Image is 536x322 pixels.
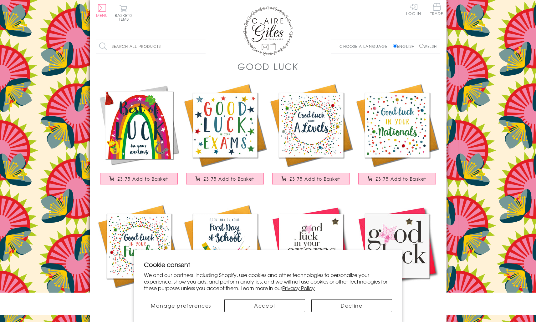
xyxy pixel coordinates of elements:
a: Trade [430,3,443,17]
button: £3.75 Add to Basket [272,173,350,184]
button: Menu [96,4,108,17]
span: £3.75 Add to Basket [203,176,254,182]
img: Exam Good Luck Card, Stars, Embellished with pompoms [182,82,268,168]
a: Good Luck Card, Pink Star, Embellished with a padded star £3.50 Add to Basket [354,203,440,312]
input: Welsh [419,44,423,48]
button: Basket0 items [115,5,132,21]
button: Accept [224,299,305,312]
button: £3.75 Add to Basket [358,173,436,184]
h2: Cookie consent [144,260,392,269]
img: Claire Giles Greetings Cards [243,6,293,56]
img: Good Luck in Nationals Card, Dots, Embellished with pompoms [354,82,440,168]
label: English [393,43,418,49]
input: Search all products [96,39,206,53]
img: A Level Good Luck Card, Dotty Circle, Embellished with pompoms [268,82,354,168]
img: Good Luck in your Finals Card, Dots, Embellished with pompoms [96,203,182,289]
img: Good Luck Card, Pencil case, First Day of School, Embellished with pompoms [182,203,268,289]
a: Good Luck in Nationals Card, Dots, Embellished with pompoms £3.75 Add to Basket [354,82,440,191]
label: Welsh [419,43,437,49]
a: Exam Good Luck Card, Stars, Embellished with pompoms £3.75 Add to Basket [182,82,268,191]
button: £3.75 Add to Basket [100,173,178,184]
button: Manage preferences [144,299,218,312]
input: Search [199,39,206,53]
input: English [393,44,397,48]
span: £3.75 Add to Basket [117,176,168,182]
a: Good Luck Card, Pencil case, First Day of School, Embellished with pompoms £3.75 Add to Basket [182,203,268,312]
button: £3.75 Add to Basket [186,173,264,184]
a: Good Luck Exams Card, Rainbow, Embellished with a colourful tassel £3.75 Add to Basket [96,82,182,191]
a: A Level Good Luck Card, Dotty Circle, Embellished with pompoms £3.75 Add to Basket [268,82,354,191]
h1: Good Luck [237,60,299,73]
span: Manage preferences [151,302,211,309]
img: Good Luck Card, Pink Star, Embellished with a padded star [354,203,440,289]
p: We and our partners, including Shopify, use cookies and other technologies to personalize your ex... [144,272,392,291]
span: Trade [430,3,443,15]
img: Exam Good Luck Card, Pink Stars, Embellished with a padded star [268,203,354,289]
button: Decline [311,299,392,312]
a: Log In [406,3,421,15]
a: Good Luck in your Finals Card, Dots, Embellished with pompoms £3.75 Add to Basket [96,203,182,312]
span: £3.75 Add to Basket [375,176,426,182]
img: Good Luck Exams Card, Rainbow, Embellished with a colourful tassel [96,82,182,168]
p: Choose a language: [339,43,392,49]
a: Privacy Policy [282,284,315,292]
span: Menu [96,13,108,18]
span: £3.75 Add to Basket [289,176,340,182]
span: 0 items [118,13,132,22]
a: Exam Good Luck Card, Pink Stars, Embellished with a padded star £3.50 Add to Basket [268,203,354,312]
